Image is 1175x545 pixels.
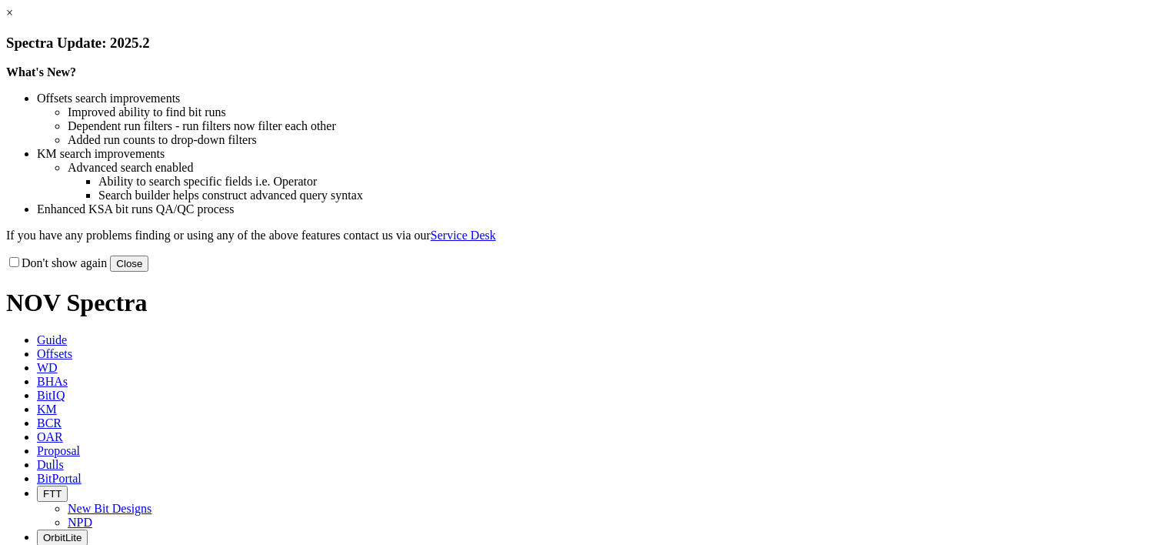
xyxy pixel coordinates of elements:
a: New Bit Designs [68,502,151,515]
button: Close [110,256,148,272]
span: FTT [43,488,62,500]
span: OAR [37,430,63,443]
li: KM search improvements [37,147,1169,161]
a: × [6,6,13,19]
li: Advanced search enabled [68,161,1169,175]
a: NPD [68,516,92,529]
span: BHAs [37,375,68,388]
span: BitPortal [37,472,82,485]
p: If you have any problems finding or using any of the above features contact us via our [6,229,1169,242]
h3: Spectra Update: 2025.2 [6,35,1169,52]
h1: NOV Spectra [6,289,1169,317]
li: Ability to search specific fields i.e. Operator [98,175,1169,189]
li: Enhanced KSA bit runs QA/QC process [37,202,1169,216]
li: Improved ability to find bit runs [68,105,1169,119]
span: OrbitLite [43,532,82,543]
li: Added run counts to drop-down filters [68,133,1169,147]
input: Don't show again [9,257,19,267]
span: Guide [37,333,67,346]
a: Service Desk [431,229,496,242]
strong: What's New? [6,65,76,79]
li: Dependent run filters - run filters now filter each other [68,119,1169,133]
li: Search builder helps construct advanced query syntax [98,189,1169,202]
span: Dulls [37,458,64,471]
label: Don't show again [6,256,107,269]
span: Proposal [37,444,80,457]
span: BCR [37,416,62,430]
span: KM [37,403,57,416]
li: Offsets search improvements [37,92,1169,105]
span: BitIQ [37,389,65,402]
span: Offsets [37,347,72,360]
span: WD [37,361,58,374]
